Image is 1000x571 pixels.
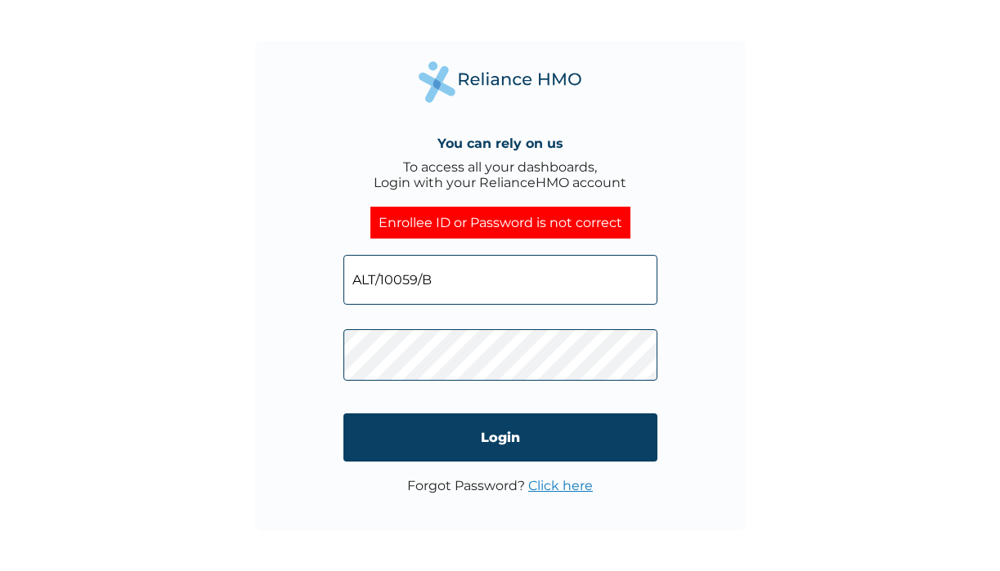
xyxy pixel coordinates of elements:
[407,478,593,493] p: Forgot Password?
[419,61,582,103] img: Reliance Health's Logo
[370,207,630,239] div: Enrollee ID or Password is not correct
[437,136,563,151] h4: You can rely on us
[528,478,593,493] a: Click here
[374,159,626,190] div: To access all your dashboards, Login with your RelianceHMO account
[343,255,657,305] input: Email address or HMO ID
[343,413,657,462] input: Login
